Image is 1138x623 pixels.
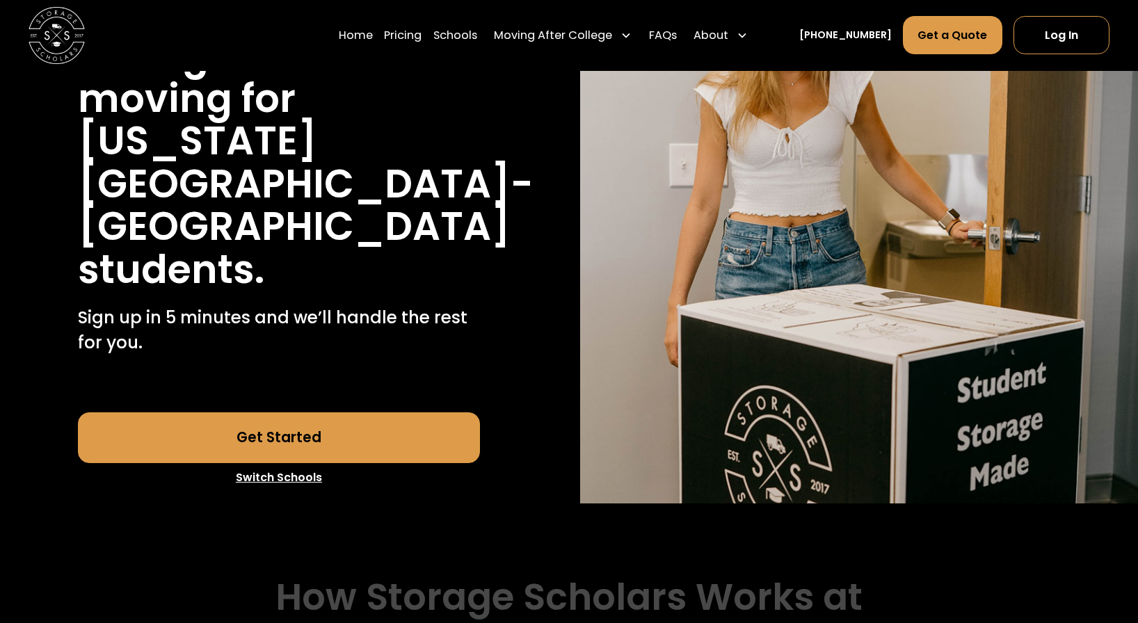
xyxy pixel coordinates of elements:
[384,15,422,55] a: Pricing
[78,412,479,463] a: Get Started
[799,28,892,42] a: [PHONE_NUMBER]
[29,7,85,63] img: Storage Scholars main logo
[694,27,728,44] div: About
[433,15,477,55] a: Schools
[1013,16,1109,54] a: Log In
[78,305,479,356] p: Sign up in 5 minutes and we’ll handle the rest for you.
[903,16,1002,54] a: Get a Quote
[688,15,754,55] div: About
[649,15,677,55] a: FAQs
[339,15,373,55] a: Home
[78,463,479,492] a: Switch Schools
[275,575,863,619] h2: How Storage Scholars Works at
[488,15,638,55] div: Moving After College
[78,248,264,291] h1: students.
[78,120,534,248] h1: [US_STATE][GEOGRAPHIC_DATA]-[GEOGRAPHIC_DATA]
[494,27,612,44] div: Moving After College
